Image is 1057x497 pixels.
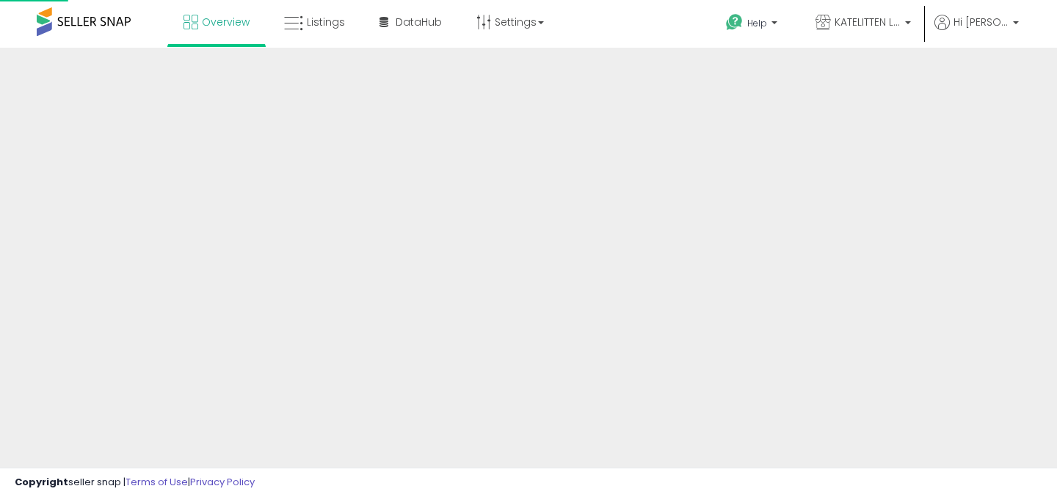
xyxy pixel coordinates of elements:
[747,17,767,29] span: Help
[954,15,1009,29] span: Hi [PERSON_NAME]
[202,15,250,29] span: Overview
[396,15,442,29] span: DataHub
[15,476,255,490] div: seller snap | |
[190,475,255,489] a: Privacy Policy
[725,13,744,32] i: Get Help
[307,15,345,29] span: Listings
[15,475,68,489] strong: Copyright
[126,475,188,489] a: Terms of Use
[934,15,1019,48] a: Hi [PERSON_NAME]
[714,2,792,48] a: Help
[835,15,901,29] span: KATELITTEN LLC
